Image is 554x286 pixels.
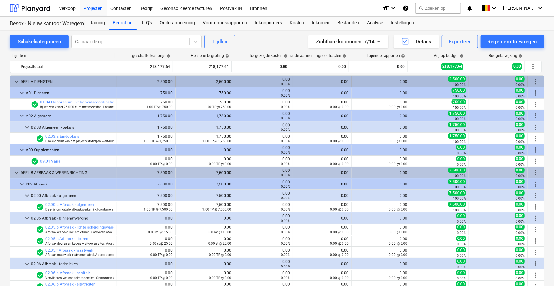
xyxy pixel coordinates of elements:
[26,145,114,155] div: A09 Supplementen
[281,116,290,120] small: 0.00%
[21,61,111,72] div: Projecttotaal
[10,35,69,48] button: Schakelcategorieën
[178,193,231,198] div: 7,500.00
[45,202,94,207] a: 02.00.a Afbraak - algemeen
[316,37,381,46] div: Zichtbare kolommen : 7/14
[453,106,466,109] small: 100.00%
[120,157,173,166] div: 0.00
[402,4,409,12] i: Kennis basis
[199,17,251,30] a: Voortgangsrapporten
[148,230,173,234] small: 0.00 m² @ 15.00
[120,182,173,186] div: 7,500.00
[532,203,540,211] span: Meer acties
[234,61,287,72] div: 0.00
[515,76,525,82] span: 0.00
[532,249,540,256] span: Meer acties
[36,135,44,143] span: Regelitem heeft 1 offerteaanvragen
[205,105,231,109] small: 1.00 TP @ 750.00
[237,168,290,177] div: 0.00
[442,35,478,48] button: Exporteer
[389,230,407,234] small: 0.00 @ 0.00
[137,17,156,30] a: RFQ's
[178,134,231,143] div: 1,750.00
[178,202,231,211] div: 7,500.00
[459,54,464,58] span: help
[45,225,120,230] a: 02.05.b Afbraak - lichte scheidingswanden
[354,148,407,152] div: 0.00
[382,4,389,12] i: format_size
[330,105,349,109] small: 0.00 @ 0.00
[150,162,173,166] small: 0.00 TP @ 0.00
[281,208,290,211] small: 0.00%
[515,156,525,161] span: 0.00
[532,101,540,108] span: Meer acties
[31,190,114,201] div: 02.00 Afbraak - algemeen
[296,193,349,198] div: 0.00
[503,6,536,11] span: [PERSON_NAME] De Rho
[516,197,525,200] small: 0.00%
[456,145,466,150] span: 0.00
[156,17,199,30] div: Onderaanneming
[176,61,229,72] div: 218,177.64
[281,105,290,109] small: 0.00%
[354,91,407,95] div: 0.00
[515,133,525,139] span: 0.00
[296,170,349,175] div: 0.00
[178,125,231,129] div: 1,750.00
[515,99,525,104] span: 0.00
[448,122,466,127] span: 1,750.00
[202,139,231,143] small: 1.00 TP @ 1,750.00
[354,114,407,118] div: 0.00
[363,17,387,30] a: Analyse
[330,162,349,166] small: 0.00 @ 0.00
[308,35,388,48] button: Zichtbare kolommen:7/14
[456,236,466,241] span: 0.00
[330,208,349,211] small: 0.00 @ 0.00
[532,135,540,143] span: Meer acties
[178,182,231,186] div: 7,500.00
[352,61,405,72] div: 0.00
[296,182,349,186] div: 0.00
[333,17,363,30] a: Bestanden
[515,179,525,184] span: 0.00
[237,77,290,86] div: 0.00
[296,216,349,221] div: 0.00
[389,105,407,109] small: 0.00 @ 0.00
[204,35,235,48] button: Tijdlijn
[23,123,31,131] span: keyboard_arrow_down
[10,53,115,58] div: Lijnitem
[515,168,525,173] span: 0.00
[281,185,290,188] small: 0.00%
[45,271,90,275] a: 02.06.a Afbraak - sanitair
[296,91,349,95] div: 0.00
[45,139,131,143] small: Finale opkuis van het project (stofvrij en werfvuil verwijderen)
[456,156,466,161] span: 0.00
[516,140,525,143] small: 0.00%
[515,122,525,127] span: 0.00
[354,100,407,109] div: 0.00
[178,79,231,84] div: 2,500.00
[515,145,525,150] span: 0.00
[120,79,173,84] div: 2,500.00
[209,162,231,166] small: 0.00 TP @ 0.00
[296,225,349,234] div: 0.00
[178,157,231,166] div: 0.00
[178,148,231,152] div: 0.00
[452,88,466,93] span: 750.00
[237,100,290,109] div: 0.00
[18,146,26,154] span: keyboard_arrow_down
[532,192,540,199] span: Meer acties
[281,94,290,97] small: 0.00%
[281,230,290,234] small: 0.00%
[354,157,407,166] div: 0.00
[120,202,173,211] div: 7,500.00
[516,208,525,212] small: 0.00%
[286,53,346,58] div: In onderaannemingscontracten
[165,54,170,58] span: help
[434,53,464,58] div: Vrij op budget
[178,237,231,246] div: 0.00
[40,105,217,109] small: Bij werven vanaf 25.000 euro met meer dan 1 aannemer stelt de opdrachtgever een gecertificeerde v...
[516,106,525,109] small: 0.00%
[26,111,114,121] div: A02 Algemeen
